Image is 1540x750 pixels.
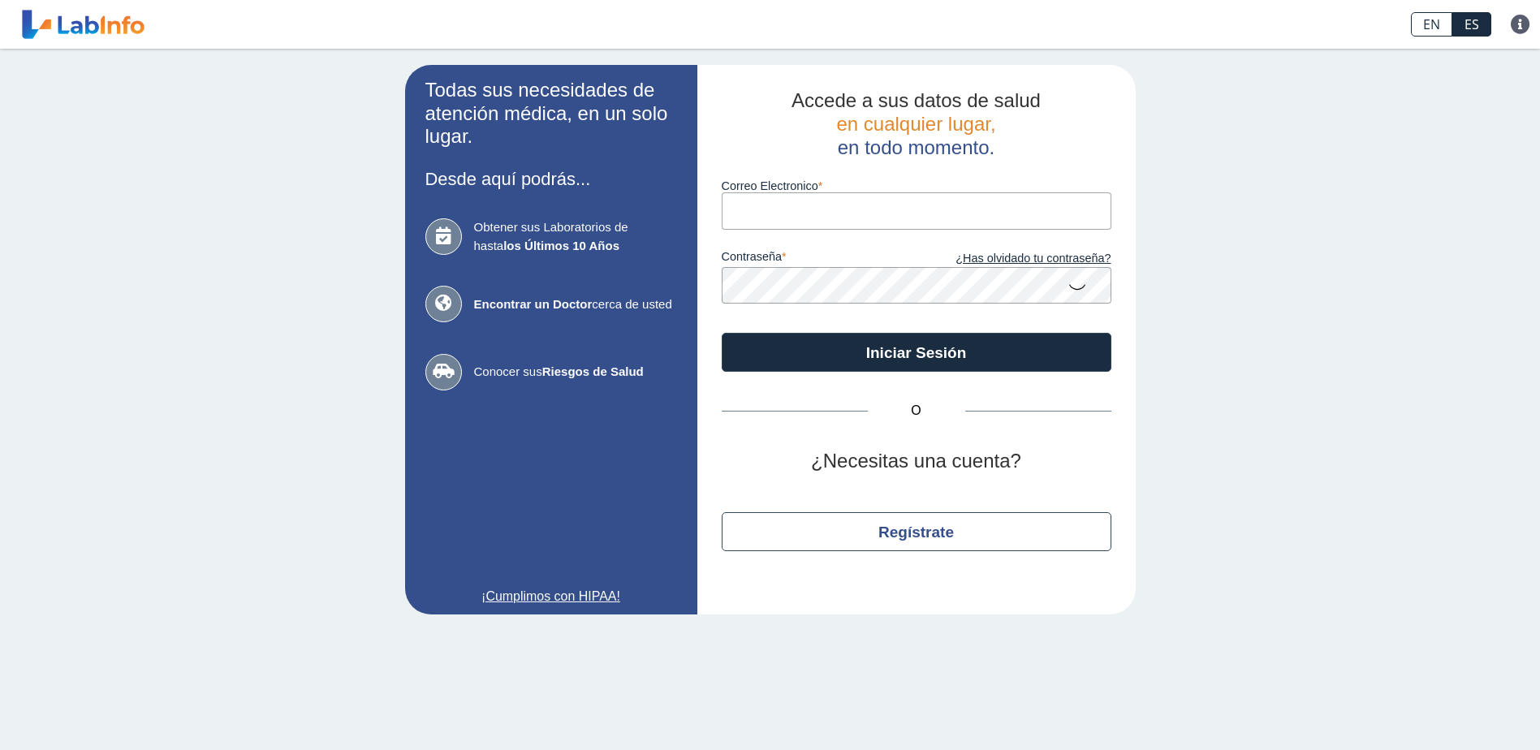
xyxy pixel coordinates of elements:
[425,587,677,606] a: ¡Cumplimos con HIPAA!
[1452,12,1491,37] a: ES
[722,333,1111,372] button: Iniciar Sesión
[1411,12,1452,37] a: EN
[474,295,677,314] span: cerca de usted
[868,401,965,420] span: O
[917,250,1111,268] a: ¿Has olvidado tu contraseña?
[503,239,619,252] b: los Últimos 10 Años
[722,250,917,268] label: contraseña
[838,136,994,158] span: en todo momento.
[425,79,677,149] h2: Todas sus necesidades de atención médica, en un solo lugar.
[722,179,1111,192] label: Correo Electronico
[425,169,677,189] h3: Desde aquí podrás...
[474,363,677,381] span: Conocer sus
[542,364,644,378] b: Riesgos de Salud
[722,450,1111,473] h2: ¿Necesitas una cuenta?
[722,512,1111,551] button: Regístrate
[792,89,1041,111] span: Accede a sus datos de salud
[474,218,677,255] span: Obtener sus Laboratorios de hasta
[836,113,995,135] span: en cualquier lugar,
[474,297,593,311] b: Encontrar un Doctor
